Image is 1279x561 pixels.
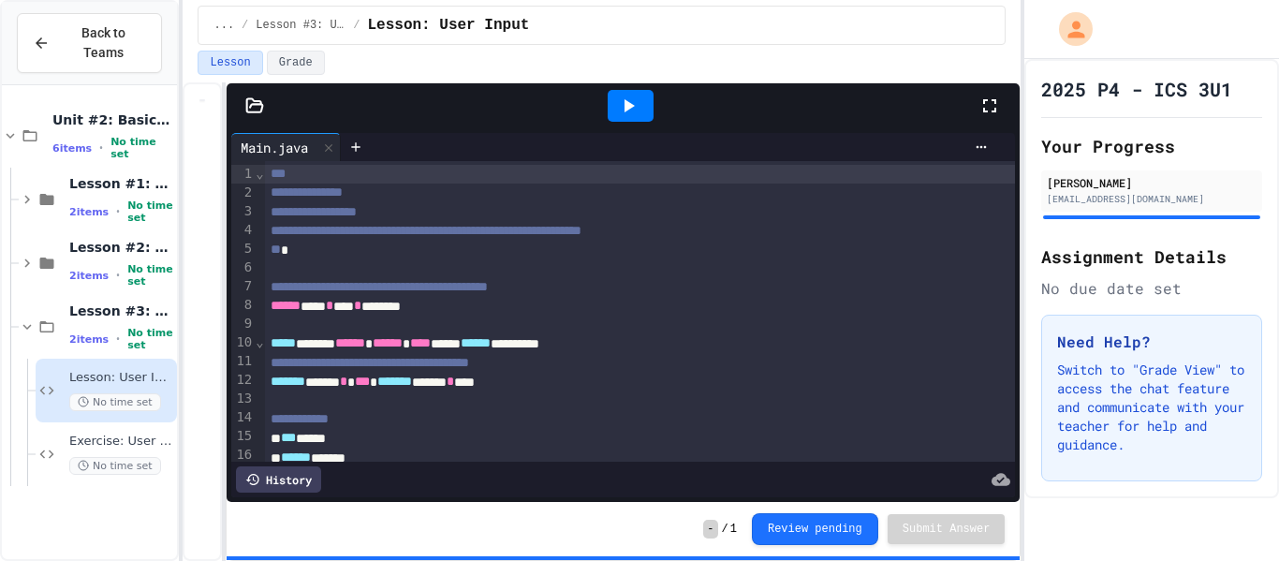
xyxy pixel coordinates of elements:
[1041,277,1262,300] div: No due date set
[255,334,264,349] span: Fold line
[353,18,360,33] span: /
[236,466,321,493] div: History
[52,142,92,155] span: 6 items
[1047,174,1257,191] div: [PERSON_NAME]
[110,136,173,160] span: No time set
[231,277,255,296] div: 7
[1041,244,1262,270] h2: Assignment Details
[1057,361,1246,454] p: Switch to "Grade View" to access the chat feature and communicate with your teacher for help and ...
[231,240,255,258] div: 5
[69,206,109,218] span: 2 items
[69,270,109,282] span: 2 items
[231,258,255,277] div: 6
[231,315,255,333] div: 9
[903,522,991,537] span: Submit Answer
[231,184,255,202] div: 2
[1041,133,1262,159] h2: Your Progress
[69,239,173,256] span: Lesson #2: Variables & Data Types
[116,332,120,347] span: •
[368,14,530,37] span: Lesson: User Input
[231,296,255,315] div: 8
[267,51,325,75] button: Grade
[703,520,717,539] span: -
[231,202,255,221] div: 3
[231,333,255,352] div: 10
[888,514,1006,544] button: Submit Answer
[730,522,737,537] span: 1
[1041,76,1232,102] h1: 2025 P4 - ICS 3U1
[61,23,146,63] span: Back to Teams
[1124,405,1260,484] iframe: chat widget
[231,446,255,465] div: 16
[231,427,255,446] div: 15
[116,268,120,283] span: •
[198,51,262,75] button: Lesson
[69,370,173,386] span: Lesson: User Input
[52,111,173,128] span: Unit #2: Basic Programming Concepts
[127,327,173,351] span: No time set
[231,390,255,408] div: 13
[127,263,173,288] span: No time set
[752,513,878,545] button: Review pending
[1047,192,1257,206] div: [EMAIL_ADDRESS][DOMAIN_NAME]
[213,18,234,33] span: ...
[231,408,255,427] div: 14
[231,221,255,240] div: 4
[231,133,341,161] div: Main.java
[1039,7,1097,51] div: My Account
[69,175,173,192] span: Lesson #1: Output/Output Formatting
[69,333,109,346] span: 2 items
[242,18,248,33] span: /
[255,166,264,181] span: Fold line
[231,352,255,371] div: 11
[69,303,173,319] span: Lesson #3: User Input
[231,138,317,157] div: Main.java
[69,393,161,411] span: No time set
[99,140,103,155] span: •
[69,457,161,475] span: No time set
[231,371,255,390] div: 12
[17,13,162,73] button: Back to Teams
[1200,486,1260,542] iframe: chat widget
[1057,331,1246,353] h3: Need Help?
[127,199,173,224] span: No time set
[231,165,255,184] div: 1
[69,434,173,450] span: Exercise: User Input
[116,204,120,219] span: •
[722,522,728,537] span: /
[256,18,345,33] span: Lesson #3: User Input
